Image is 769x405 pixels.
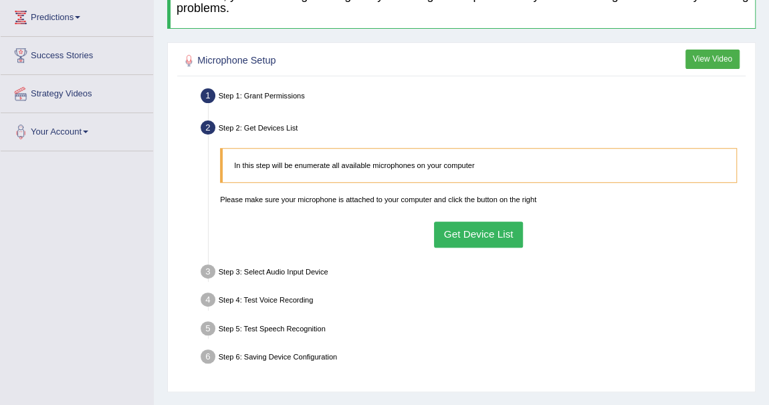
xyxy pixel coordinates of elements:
[196,318,750,343] div: Step 5: Test Speech Recognition
[196,117,750,142] div: Step 2: Get Devices List
[196,261,750,286] div: Step 3: Select Audio Input Device
[220,148,737,183] blockquote: In this step will be enumerate all available microphones on your computer
[434,222,523,248] button: Get Device List
[196,85,750,110] div: Step 1: Grant Permissions
[1,37,153,70] a: Success Stories
[685,50,740,69] button: View Video
[181,52,529,70] h2: Microphone Setup
[196,289,750,314] div: Step 4: Test Voice Recording
[1,113,153,147] a: Your Account
[196,346,750,371] div: Step 6: Saving Device Configuration
[220,194,737,205] p: Please make sure your microphone is attached to your computer and click the button on the right
[1,75,153,108] a: Strategy Videos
